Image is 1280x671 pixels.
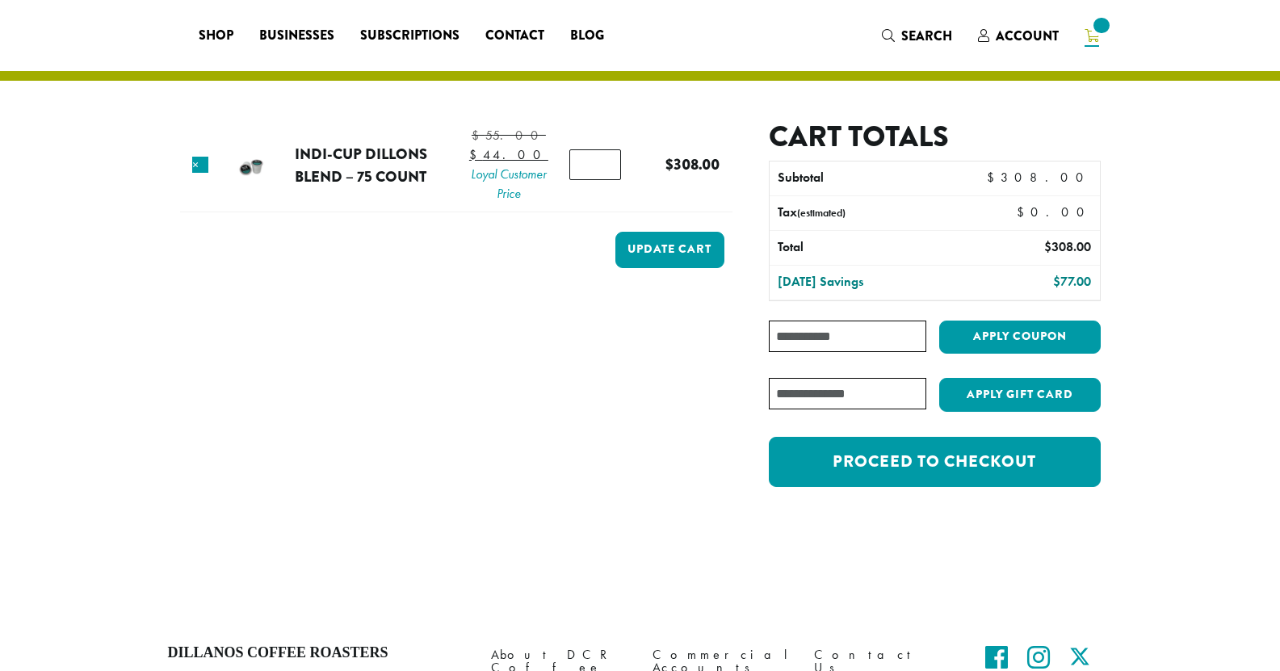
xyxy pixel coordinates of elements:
th: Subtotal [770,161,967,195]
bdi: 308.00 [987,169,1091,186]
span: $ [469,146,483,163]
span: $ [665,153,674,175]
h2: Cart totals [769,120,1100,154]
a: Indi-Cup Dillons Blend – 75 count [295,143,427,187]
bdi: 77.00 [1053,273,1091,290]
span: $ [987,169,1001,186]
span: $ [1017,203,1030,220]
th: [DATE] Savings [770,266,967,300]
span: Contact [485,26,544,46]
a: Search [869,23,965,49]
th: Total [770,231,967,265]
button: Apply coupon [939,321,1101,354]
a: Proceed to checkout [769,437,1100,487]
span: Blog [570,26,604,46]
a: Remove this item [192,157,208,173]
h4: Dillanos Coffee Roasters [168,644,467,662]
bdi: 308.00 [1044,238,1091,255]
bdi: 44.00 [469,146,548,163]
a: Shop [186,23,246,48]
span: Account [996,27,1059,45]
span: $ [1044,238,1051,255]
img: Indi-Cup Dillons Blend - 75 count [225,140,278,192]
small: (estimated) [797,206,846,220]
bdi: 55.00 [472,127,546,144]
button: Apply Gift Card [939,378,1101,412]
button: Update cart [615,232,724,268]
span: Subscriptions [360,26,460,46]
span: $ [472,127,485,144]
span: $ [1053,273,1060,290]
bdi: 308.00 [665,153,720,175]
span: Search [901,27,952,45]
span: Businesses [259,26,334,46]
span: Shop [199,26,233,46]
bdi: 0.00 [1017,203,1092,220]
span: Loyal Customer Price [469,165,548,203]
th: Tax [770,196,1003,230]
input: Product quantity [569,149,621,180]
